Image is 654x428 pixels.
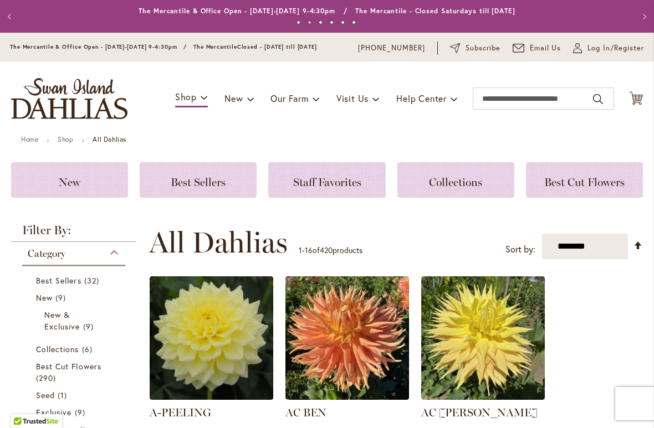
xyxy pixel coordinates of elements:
[75,406,88,418] span: 9
[421,406,538,419] a: AC [PERSON_NAME]
[150,406,211,419] a: A-PEELING
[21,135,38,143] a: Home
[544,176,625,189] span: Best Cut Flowers
[320,245,333,255] span: 420
[36,372,59,384] span: 290
[83,321,96,332] span: 9
[59,176,80,189] span: New
[36,275,81,286] span: Best Sellers
[36,292,53,303] span: New
[285,391,409,402] a: AC BEN
[358,43,425,54] a: [PHONE_NUMBER]
[150,276,273,400] img: A-Peeling
[36,406,114,418] a: Exclusive
[466,43,500,54] span: Subscribe
[140,162,257,198] a: Best Sellers
[285,276,409,400] img: AC BEN
[299,241,362,259] p: - of products
[285,406,326,419] a: AC BEN
[270,92,308,104] span: Our Farm
[36,343,114,355] a: Collections
[526,162,643,198] a: Best Cut Flowers
[513,43,561,54] a: Email Us
[505,239,535,260] label: Sort by:
[224,92,243,104] span: New
[308,20,311,24] button: 2 of 6
[171,176,226,189] span: Best Sellers
[44,310,80,332] span: New & Exclusive
[341,20,345,24] button: 5 of 6
[421,391,545,402] a: AC Jeri
[36,344,79,354] span: Collections
[36,360,114,384] a: Best Cut Flowers
[175,91,197,102] span: Shop
[573,43,644,54] a: Log In/Register
[11,78,127,119] a: store logo
[330,20,334,24] button: 4 of 6
[28,247,65,260] span: Category
[36,361,101,372] span: Best Cut Flowers
[139,7,515,15] a: The Mercantile & Office Open - [DATE]-[DATE] 9-4:30pm / The Mercantile - Closed Saturdays till [D...
[268,162,385,198] a: Staff Favorites
[84,275,102,286] span: 32
[305,245,313,255] span: 16
[237,43,317,50] span: Closed - [DATE] till [DATE]
[11,162,128,198] a: New
[55,292,69,303] span: 9
[587,43,644,54] span: Log In/Register
[530,43,561,54] span: Email Us
[297,20,300,24] button: 1 of 6
[58,389,70,401] span: 1
[82,343,95,355] span: 6
[44,309,106,332] a: New &amp; Exclusive
[396,92,447,104] span: Help Center
[36,389,114,401] a: Seed
[11,224,136,242] strong: Filter By:
[36,390,55,400] span: Seed
[93,135,126,143] strong: All Dahlias
[293,176,361,189] span: Staff Favorites
[36,407,71,417] span: Exclusive
[319,20,323,24] button: 3 of 6
[632,6,654,28] button: Next
[336,92,369,104] span: Visit Us
[429,176,482,189] span: Collections
[421,276,545,400] img: AC Jeri
[36,275,114,286] a: Best Sellers
[150,391,273,402] a: A-Peeling
[397,162,514,198] a: Collections
[352,20,356,24] button: 6 of 6
[58,135,73,143] a: Shop
[299,245,302,255] span: 1
[8,389,39,420] iframe: Launch Accessibility Center
[149,226,288,259] span: All Dahlias
[36,292,114,303] a: New
[450,43,500,54] a: Subscribe
[10,43,237,50] span: The Mercantile & Office Open - [DATE]-[DATE] 9-4:30pm / The Mercantile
